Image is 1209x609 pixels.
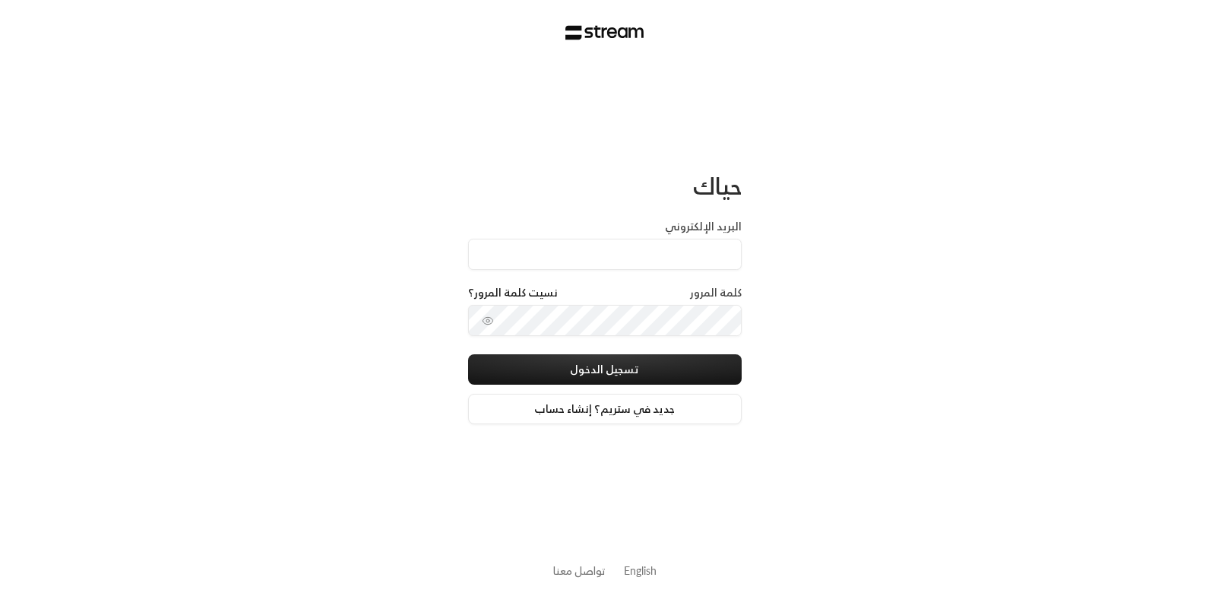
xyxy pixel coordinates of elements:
a: تواصل معنا [553,561,606,580]
label: كلمة المرور [690,285,742,300]
button: تواصل معنا [553,563,606,579]
a: نسيت كلمة المرور؟ [468,285,558,300]
button: toggle password visibility [476,309,500,333]
a: English [624,557,657,585]
img: Stream Logo [565,25,644,40]
span: حياك [693,166,742,206]
label: البريد الإلكتروني [665,219,742,234]
a: جديد في ستريم؟ إنشاء حساب [468,394,742,424]
button: تسجيل الدخول [468,354,742,385]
